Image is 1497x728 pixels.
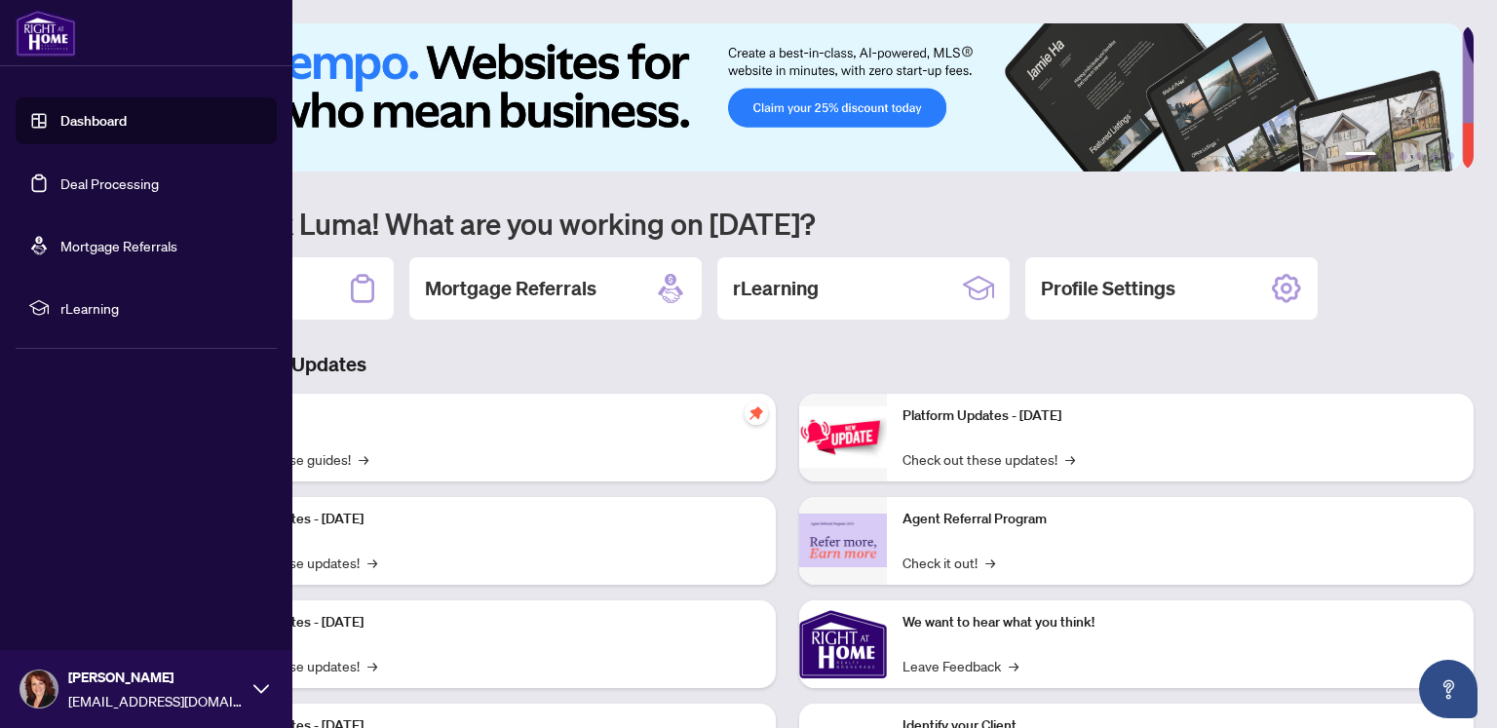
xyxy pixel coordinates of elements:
h1: Welcome back Luma! What are you working on [DATE]? [101,205,1474,242]
h2: rLearning [733,275,819,302]
button: 1 [1345,152,1376,160]
span: pushpin [745,402,768,425]
h2: Mortgage Referrals [425,275,596,302]
span: [EMAIL_ADDRESS][DOMAIN_NAME] [68,690,244,711]
button: 4 [1415,152,1423,160]
span: → [1009,655,1018,676]
a: Mortgage Referrals [60,237,177,254]
span: → [985,552,995,573]
a: Check out these updates!→ [902,448,1075,470]
p: Platform Updates - [DATE] [205,612,760,633]
span: → [1065,448,1075,470]
img: Slide 0 [101,23,1462,172]
button: 3 [1400,152,1407,160]
a: Check it out!→ [902,552,995,573]
button: 5 [1431,152,1439,160]
a: Leave Feedback→ [902,655,1018,676]
h3: Brokerage & Industry Updates [101,351,1474,378]
span: → [367,552,377,573]
img: We want to hear what you think! [799,600,887,688]
span: [PERSON_NAME] [68,667,244,688]
p: Self-Help [205,405,760,427]
button: Open asap [1419,660,1478,718]
a: Dashboard [60,112,127,130]
button: 2 [1384,152,1392,160]
img: Profile Icon [20,671,58,708]
span: → [359,448,368,470]
p: Platform Updates - [DATE] [902,405,1458,427]
a: Deal Processing [60,174,159,192]
span: → [367,655,377,676]
img: Agent Referral Program [799,514,887,567]
p: Agent Referral Program [902,509,1458,530]
button: 6 [1446,152,1454,160]
p: We want to hear what you think! [902,612,1458,633]
span: rLearning [60,297,263,319]
img: logo [16,10,76,57]
p: Platform Updates - [DATE] [205,509,760,530]
img: Platform Updates - June 23, 2025 [799,406,887,468]
h2: Profile Settings [1041,275,1175,302]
